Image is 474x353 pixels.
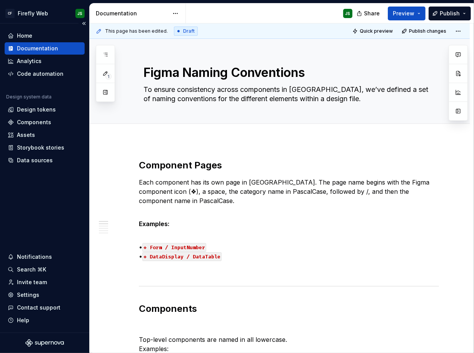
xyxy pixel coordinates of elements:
div: Documentation [96,10,169,17]
span: Preview [393,10,414,17]
button: Notifications [5,251,85,263]
div: Documentation [17,45,58,52]
code: ❖ DataDisplay / DataTable [142,252,222,261]
button: Preview [388,7,426,20]
button: Publish [429,7,471,20]
span: Publish [440,10,460,17]
button: Help [5,314,85,326]
h2: Component Pages [139,159,439,172]
div: Assets [17,131,35,139]
div: Notifications [17,253,52,261]
a: Code automation [5,68,85,80]
div: Home [17,32,32,40]
textarea: To ensure consistency across components in [GEOGRAPHIC_DATA], we’ve defined a set of naming conve... [142,83,433,105]
a: Analytics [5,55,85,67]
a: Design tokens [5,103,85,116]
a: Storybook stories [5,142,85,154]
button: Search ⌘K [5,263,85,276]
a: Settings [5,289,85,301]
p: Each component has its own page in [GEOGRAPHIC_DATA]. The page name begins with the Figma compone... [139,178,439,215]
h2: Components [139,303,439,315]
div: Design system data [6,94,52,100]
div: Design tokens [17,106,56,113]
button: Share [353,7,385,20]
a: Components [5,116,85,128]
span: Quick preview [360,28,393,34]
div: Data sources [17,157,53,164]
button: Publish changes [399,26,450,37]
div: Help [17,316,29,324]
div: Search ⌘K [17,266,46,273]
span: 1 [105,73,112,80]
div: Analytics [17,57,42,65]
button: Contact support [5,301,85,314]
div: JS [78,10,83,17]
button: CFFirefly WebJS [2,5,88,22]
a: Home [5,30,85,42]
div: Storybook stories [17,144,64,152]
button: Quick preview [350,26,396,37]
a: Invite team [5,276,85,288]
div: Code automation [17,70,63,78]
div: Components [17,118,51,126]
a: Data sources [5,154,85,167]
svg: Supernova Logo [25,339,64,347]
span: Draft [183,28,195,34]
button: Collapse sidebar [78,18,89,29]
div: Firefly Web [18,10,48,17]
div: CF [5,9,15,18]
textarea: Figma Naming Conventions [142,63,433,82]
div: JS [345,10,350,17]
a: Assets [5,129,85,141]
div: Settings [17,291,39,299]
p: • • [139,233,439,261]
div: Contact support [17,304,60,311]
div: Invite team [17,278,47,286]
strong: Examples: [139,220,170,228]
span: This page has been edited. [105,28,168,34]
span: Share [364,10,380,17]
span: Publish changes [409,28,446,34]
code: ❖ Form / InputNumber [142,243,206,252]
a: Documentation [5,42,85,55]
